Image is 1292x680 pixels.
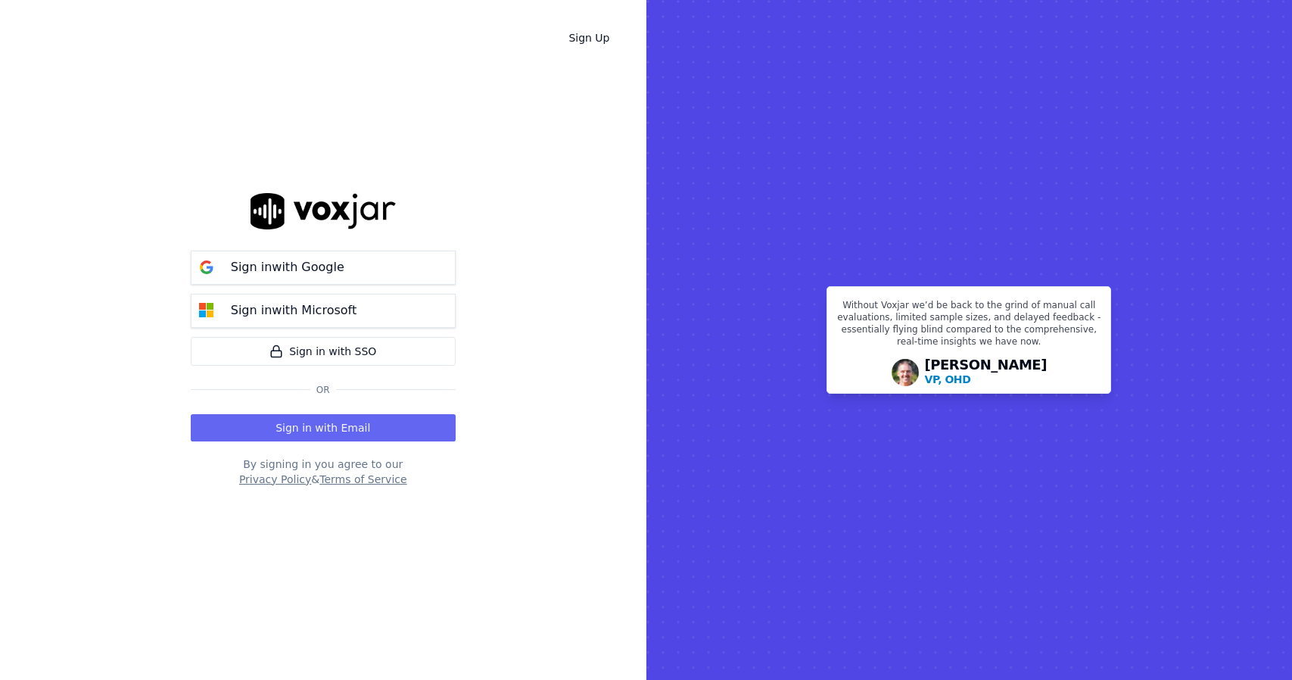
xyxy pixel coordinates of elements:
div: [PERSON_NAME] [925,358,1048,387]
img: microsoft Sign in button [191,295,222,326]
img: Avatar [892,359,919,386]
button: Sign inwith Google [191,251,456,285]
a: Sign in with SSO [191,337,456,366]
a: Sign Up [556,24,621,51]
button: Terms of Service [319,472,406,487]
span: Or [310,384,336,396]
button: Privacy Policy [239,472,311,487]
button: Sign inwith Microsoft [191,294,456,328]
p: Sign in with Microsoft [231,301,356,320]
img: logo [251,193,396,229]
p: Without Voxjar we’d be back to the grind of manual call evaluations, limited sample sizes, and de... [836,299,1101,354]
p: Sign in with Google [231,258,344,276]
button: Sign in with Email [191,414,456,441]
div: By signing in you agree to our & [191,457,456,487]
p: VP, OHD [925,372,971,387]
img: google Sign in button [191,252,222,282]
